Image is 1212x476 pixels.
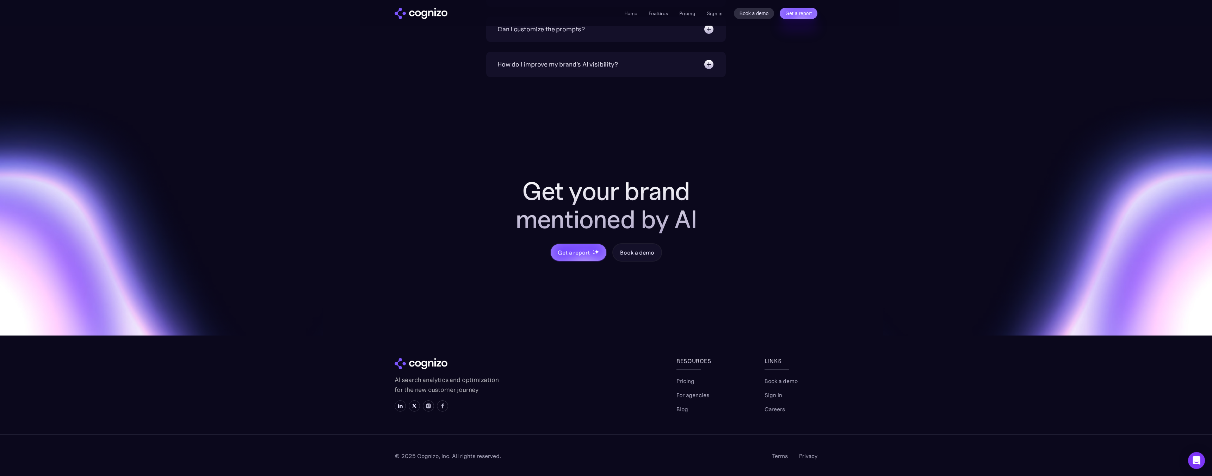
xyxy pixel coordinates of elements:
a: Blog [676,405,688,413]
div: Get a report [558,248,589,257]
a: Book a demo [765,377,798,385]
a: Sign in [707,9,723,18]
div: links [765,357,817,365]
img: cognizo logo [395,358,447,369]
a: Sign in [765,391,782,399]
img: X icon [412,403,417,409]
a: Features [649,10,668,17]
a: Book a demo [612,243,662,262]
p: AI search analytics and optimization for the new customer journey [395,375,500,395]
a: For agencies [676,391,709,399]
div: How do I improve my brand's AI visibility? [497,60,618,69]
a: Careers [765,405,785,413]
img: star [593,252,595,255]
a: Pricing [676,377,694,385]
a: Privacy [799,452,817,460]
a: Get a reportstarstarstar [550,243,607,262]
div: Resources [676,357,729,365]
img: star [593,250,594,251]
div: Book a demo [620,248,654,257]
a: Book a demo [734,8,774,19]
img: cognizo logo [395,8,447,19]
a: home [395,8,447,19]
div: Can I customize the prompts? [497,24,585,34]
img: star [594,249,599,254]
h2: Get your brand mentioned by AI [493,177,719,233]
a: Get a report [780,8,817,19]
img: LinkedIn icon [397,403,403,409]
a: Home [624,10,637,17]
a: Terms [772,452,788,460]
div: © 2025 Cognizo, Inc. All rights reserved. [395,452,501,460]
div: Open Intercom Messenger [1188,452,1205,469]
a: Pricing [679,10,695,17]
